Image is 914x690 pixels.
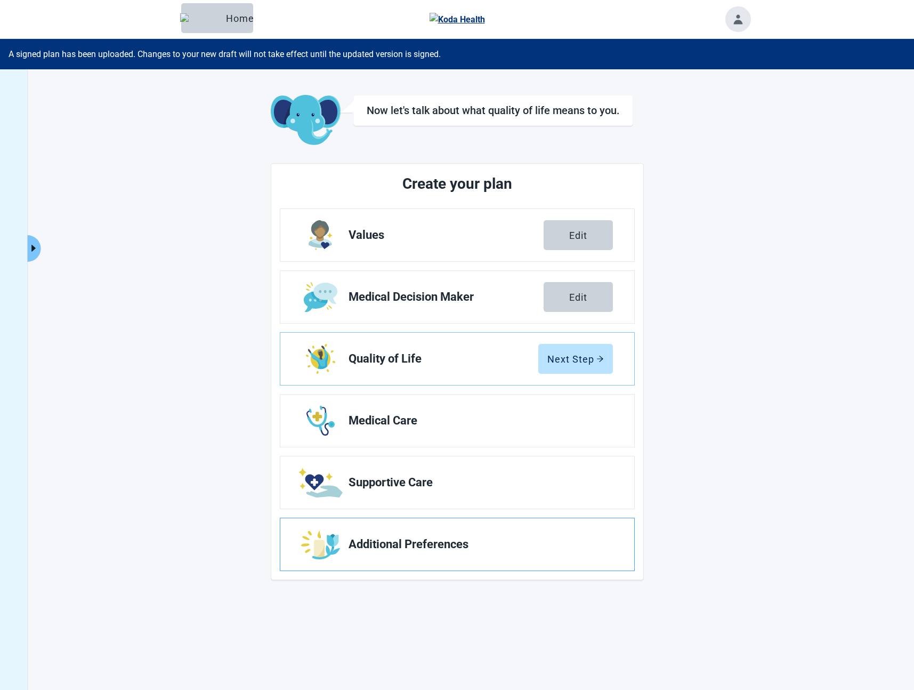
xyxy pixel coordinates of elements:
img: Elephant [180,13,222,23]
button: Edit [544,220,613,250]
div: Home [190,13,245,23]
span: Values [349,229,544,242]
div: Edit [569,292,587,302]
div: Next Step [547,354,604,364]
span: Medical Decision Maker [349,291,544,303]
img: Koda Elephant [271,95,341,146]
a: Edit Additional Preferences section [280,518,634,571]
button: Expand menu [28,235,41,262]
button: ElephantHome [181,3,253,33]
a: Edit Quality of Life section [280,333,634,385]
span: Supportive Care [349,476,604,489]
a: Edit Values section [280,209,634,261]
a: Edit Medical Decision Maker section [280,271,634,323]
div: Edit [569,230,587,240]
span: Additional Preferences [349,538,604,551]
h1: Now let's talk about what quality of life means to you. [367,104,620,117]
button: Next Steparrow-right [538,344,613,374]
button: Edit [544,282,613,312]
button: Toggle account menu [725,6,751,32]
span: Medical Care [349,414,604,427]
h2: Create your plan [320,172,595,196]
img: Koda Health [430,13,485,26]
span: arrow-right [596,355,604,363]
a: Edit Medical Care section [280,395,634,447]
a: Edit Supportive Care section [280,456,634,509]
main: Main content [164,95,750,580]
span: caret-right [29,243,39,253]
span: Quality of Life [349,352,538,365]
